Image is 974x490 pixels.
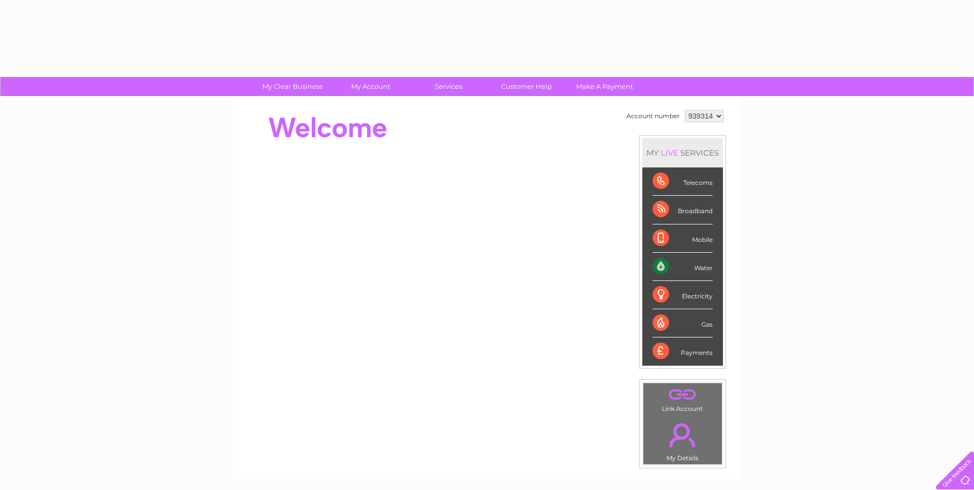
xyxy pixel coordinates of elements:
td: Account number [624,107,682,125]
a: Services [406,77,491,96]
a: Make A Payment [562,77,647,96]
td: Link Account [643,383,722,415]
a: . [646,386,719,404]
div: Mobile [653,224,713,253]
a: My Clear Business [250,77,335,96]
a: . [646,417,719,453]
div: Telecoms [653,167,713,196]
div: LIVE [659,148,680,158]
div: MY SERVICES [642,138,723,167]
div: Payments [653,337,713,365]
td: My Details [643,414,722,465]
a: My Account [328,77,413,96]
div: Electricity [653,281,713,309]
a: Customer Help [484,77,569,96]
div: Gas [653,309,713,337]
div: Broadband [653,196,713,224]
div: Water [653,253,713,281]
